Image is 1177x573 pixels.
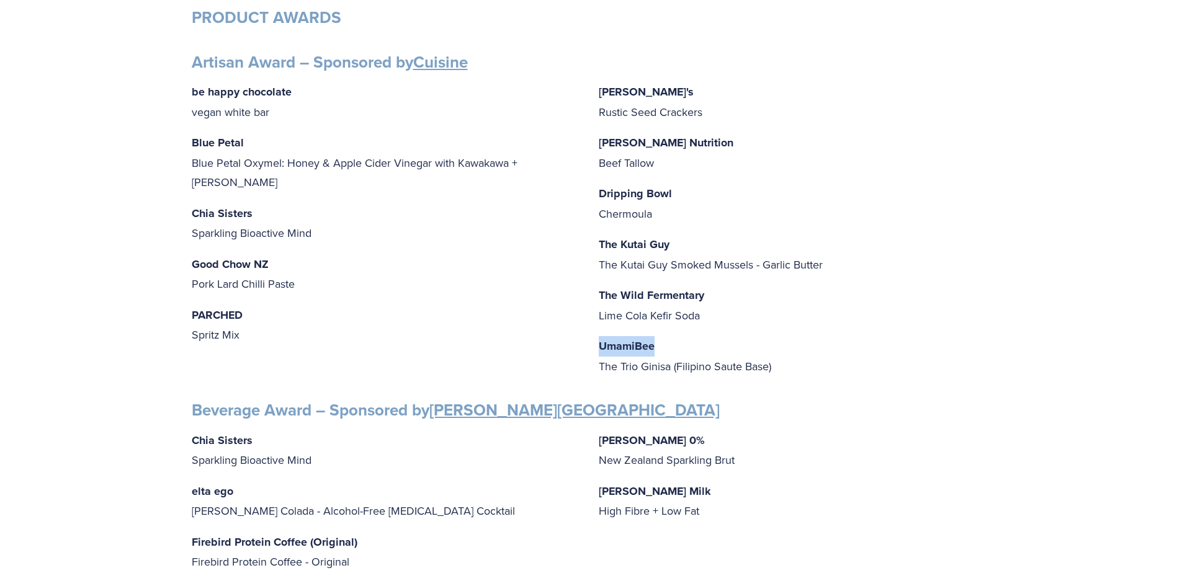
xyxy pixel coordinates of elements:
strong: [PERSON_NAME] Nutrition [599,135,733,151]
strong: Chia Sisters [192,432,253,448]
p: vegan white bar [192,82,579,122]
strong: Artisan Award – Sponsored by [192,50,468,74]
strong: The Wild Fermentary [599,287,704,303]
p: Chermoula [599,184,986,223]
p: Beef Tallow [599,133,986,172]
strong: [PERSON_NAME] 0% [599,432,705,448]
strong: [PERSON_NAME]'s [599,84,694,100]
p: New Zealand Sparkling Brut [599,430,986,470]
p: Pork Lard Chilli Paste [192,254,579,294]
p: Sparkling Bioactive Mind [192,203,579,243]
strong: The Kutai Guy [599,236,669,252]
p: [PERSON_NAME] Colada - Alcohol-Free [MEDICAL_DATA] Cocktail [192,481,579,521]
p: The Kutai Guy Smoked Mussels - Garlic Butter [599,234,986,274]
a: [PERSON_NAME][GEOGRAPHIC_DATA] [429,398,720,422]
p: Spritz Mix [192,305,579,345]
p: Sparkling Bioactive Mind [192,430,579,470]
strong: PRODUCT AWARDS [192,6,341,29]
strong: Beverage Award – Sponsored by [192,398,720,422]
p: Blue Petal Oxymel: Honey & Apple Cider Vinegar with Kawakawa + [PERSON_NAME] [192,133,579,192]
p: High Fibre + Low Fat [599,481,986,521]
strong: UmamiBee [599,338,655,354]
strong: Good Chow NZ [192,256,269,272]
p: Rustic Seed Crackers [599,82,986,122]
strong: be happy chocolate [192,84,292,100]
strong: elta ego [192,483,233,499]
strong: [PERSON_NAME] Milk [599,483,711,499]
strong: PARCHED [192,307,243,323]
strong: Dripping Bowl [599,185,672,202]
a: Cuisine [413,50,468,74]
p: The Trio Ginisa (Filipino Saute Base) [599,336,986,376]
strong: Firebird Protein Coffee (Original) [192,534,357,550]
strong: Chia Sisters [192,205,253,221]
p: Firebird Protein Coffee - Original [192,532,579,572]
strong: Blue Petal [192,135,244,151]
p: Lime Cola Kefir Soda [599,285,986,325]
